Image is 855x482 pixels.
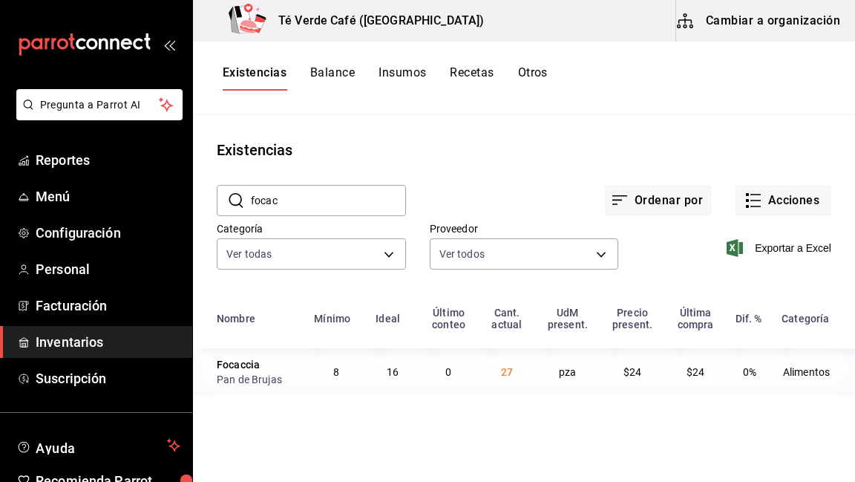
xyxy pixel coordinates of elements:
div: Precio present. [609,307,655,330]
h3: Té Verde Café ([GEOGRAPHIC_DATA]) [266,12,484,30]
button: Exportar a Excel [730,239,831,257]
div: Focaccia [217,357,260,372]
span: Suscripción [36,368,180,388]
span: Ver todos [439,247,485,261]
button: Insumos [379,65,426,91]
span: Reportes [36,150,180,170]
div: UdM present. [544,307,591,330]
div: Dif. % [736,313,762,325]
button: Pregunta a Parrot AI [16,89,183,120]
a: Pregunta a Parrot AI [10,108,183,123]
button: Acciones [736,185,831,216]
span: Ver todas [226,247,272,261]
span: 0 [445,366,451,378]
div: Ideal [376,313,400,325]
span: 27 [501,366,513,378]
span: Configuración [36,223,180,243]
span: Menú [36,186,180,206]
div: Mínimo [314,313,350,325]
input: Buscar nombre de insumo [251,186,406,215]
button: Recetas [450,65,494,91]
span: Ayuda [36,437,161,455]
label: Proveedor [430,224,619,234]
div: navigation tabs [223,65,548,91]
td: Alimentos [773,348,855,396]
button: Existencias [223,65,286,91]
span: $24 [687,366,704,378]
span: 8 [333,366,339,378]
button: Otros [518,65,548,91]
span: Facturación [36,296,180,316]
span: Inventarios [36,332,180,352]
div: Última compra [674,307,718,330]
span: $24 [623,366,641,378]
span: Personal [36,259,180,279]
div: Pan de Brujas [217,372,296,387]
label: Categoría [217,224,406,234]
div: Existencias [217,139,292,161]
div: Categoría [782,313,829,325]
span: 16 [387,366,399,378]
button: Ordenar por [605,185,712,216]
div: Nombre [217,313,255,325]
div: Cant. actual [488,307,527,330]
span: 0% [743,366,756,378]
div: Último conteo [428,307,470,330]
span: Pregunta a Parrot AI [40,97,160,113]
td: pza [535,348,600,396]
button: open_drawer_menu [163,39,175,51]
button: Balance [310,65,355,91]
